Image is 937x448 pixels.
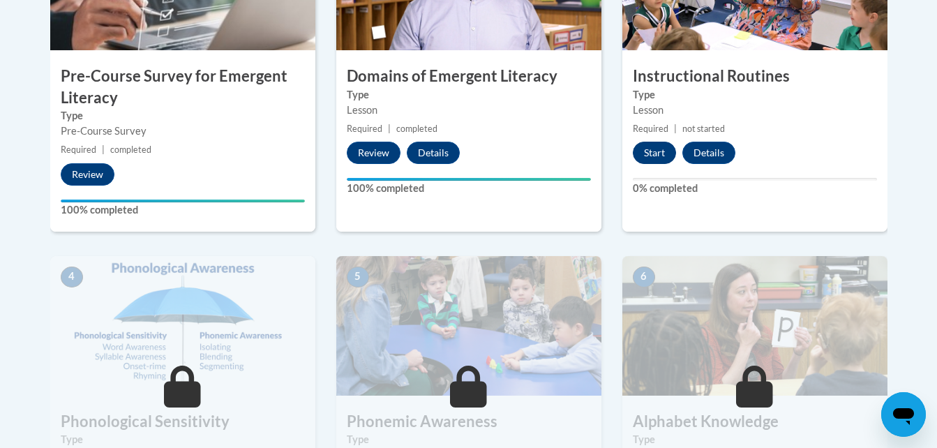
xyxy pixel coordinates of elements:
[407,142,460,164] button: Details
[102,144,105,155] span: |
[633,124,668,134] span: Required
[347,124,382,134] span: Required
[682,124,725,134] span: not started
[396,124,437,134] span: completed
[61,144,96,155] span: Required
[347,181,591,196] label: 100% completed
[881,392,926,437] iframe: Button to launch messaging window
[50,256,315,396] img: Course Image
[61,124,305,139] div: Pre-Course Survey
[633,181,877,196] label: 0% completed
[347,142,400,164] button: Review
[50,411,315,433] h3: Phonological Sensitivity
[633,432,877,447] label: Type
[682,142,735,164] button: Details
[336,66,601,87] h3: Domains of Emergent Literacy
[110,144,151,155] span: completed
[622,411,887,433] h3: Alphabet Knowledge
[61,108,305,124] label: Type
[622,66,887,87] h3: Instructional Routines
[622,256,887,396] img: Course Image
[61,202,305,218] label: 100% completed
[61,432,305,447] label: Type
[336,256,601,396] img: Course Image
[347,178,591,181] div: Your progress
[347,103,591,118] div: Lesson
[633,87,877,103] label: Type
[336,411,601,433] h3: Phonemic Awareness
[61,267,83,288] span: 4
[347,87,591,103] label: Type
[347,267,369,288] span: 5
[633,103,877,118] div: Lesson
[61,200,305,202] div: Your progress
[633,267,655,288] span: 6
[50,66,315,109] h3: Pre-Course Survey for Emergent Literacy
[388,124,391,134] span: |
[633,142,676,164] button: Start
[674,124,677,134] span: |
[61,163,114,186] button: Review
[347,432,591,447] label: Type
